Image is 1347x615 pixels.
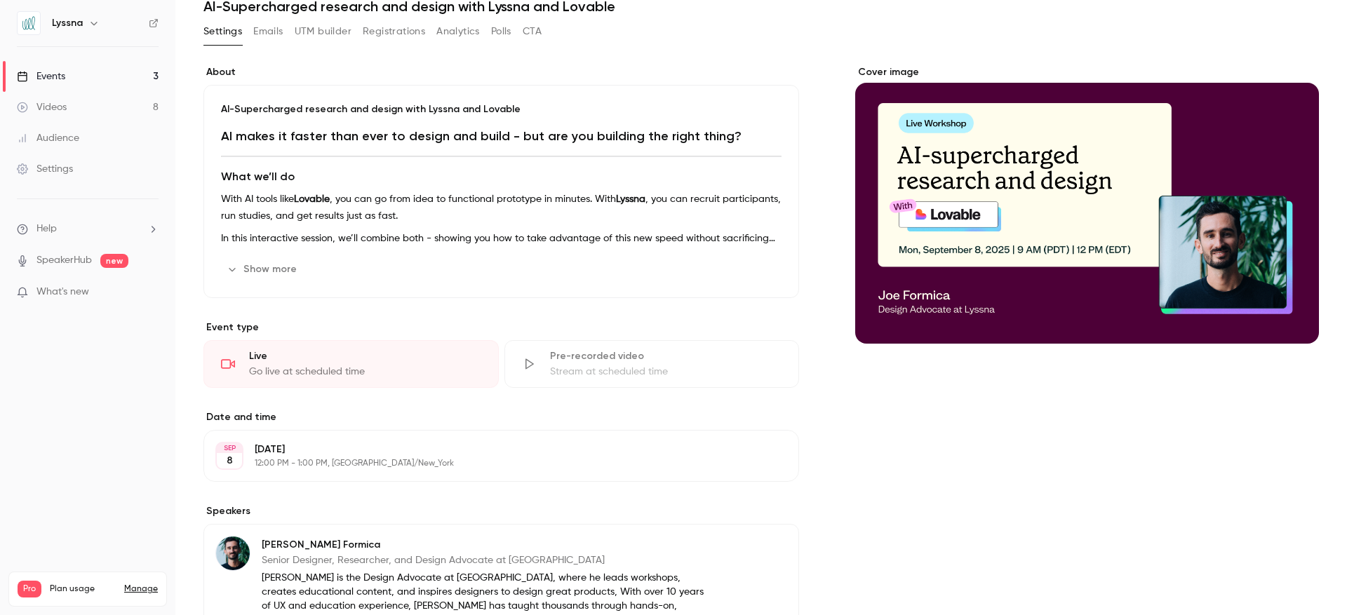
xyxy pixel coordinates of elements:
strong: Lyssna [616,194,645,204]
div: Videos [17,100,67,114]
h1: AI makes it faster than ever to design and build - but are you building the right thing? [221,128,782,144]
p: Event type [203,320,799,334]
label: Speakers [203,504,799,518]
img: Joe Formica [216,536,250,570]
div: Live [249,349,481,363]
section: Cover image [855,65,1319,344]
img: Lyssna [18,12,40,34]
button: Emails [253,20,283,43]
div: Settings [17,162,73,176]
span: Pro [18,581,41,597]
div: Events [17,69,65,83]
div: Stream at scheduled time [550,365,782,379]
div: Audience [17,131,79,145]
a: SpeakerHub [36,253,92,268]
p: 8 [227,454,233,468]
li: help-dropdown-opener [17,222,159,236]
strong: What we’ll do [221,170,295,183]
p: Senior Designer, Researcher, and Design Advocate at [GEOGRAPHIC_DATA] [262,553,708,567]
a: Manage [124,583,158,595]
p: 12:00 PM - 1:00 PM, [GEOGRAPHIC_DATA]/New_York [255,458,725,469]
button: Registrations [363,20,425,43]
iframe: Noticeable Trigger [142,286,159,299]
div: Go live at scheduled time [249,365,481,379]
span: Plan usage [50,583,116,595]
p: [PERSON_NAME] Formica [262,538,708,552]
button: Polls [491,20,511,43]
p: AI-Supercharged research and design with Lyssna and Lovable [221,102,782,116]
span: new [100,254,128,268]
p: With AI tools like , you can go from idea to functional prototype in minutes. With , you can recr... [221,191,782,224]
button: UTM builder [295,20,351,43]
h6: Lyssna [52,16,83,30]
button: Settings [203,20,242,43]
div: Pre-recorded videoStream at scheduled time [504,340,800,388]
p: In this interactive session, we’ll combine both - showing you how to take advantage of this new s... [221,230,782,247]
span: What's new [36,285,89,299]
button: CTA [523,20,542,43]
div: SEP [217,443,242,453]
div: LiveGo live at scheduled time [203,340,499,388]
button: Show more [221,258,305,281]
p: [DATE] [255,442,725,457]
label: About [203,65,799,79]
div: Pre-recorded video [550,349,782,363]
strong: Lovable [294,194,330,204]
button: Analytics [436,20,480,43]
label: Date and time [203,410,799,424]
span: Help [36,222,57,236]
label: Cover image [855,65,1319,79]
